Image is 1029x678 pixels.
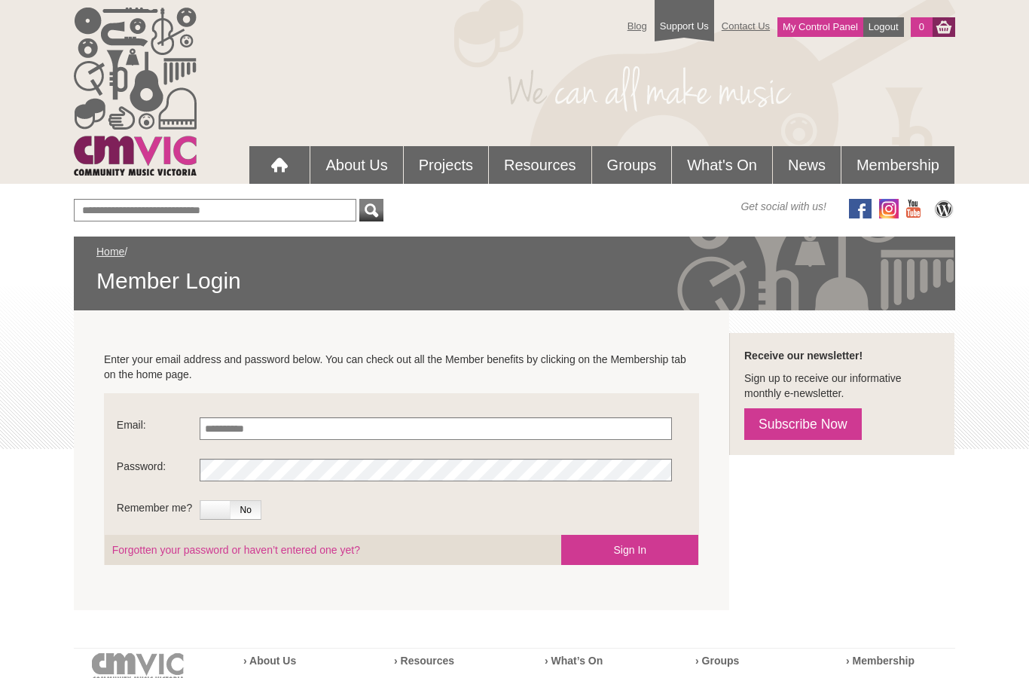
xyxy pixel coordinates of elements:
p: Sign up to receive our informative monthly e-newsletter. [744,371,939,401]
a: Membership [841,146,954,184]
a: About Us [310,146,402,184]
a: › About Us [243,655,296,667]
img: CMVic Blog [933,199,955,218]
span: Get social with us! [740,199,826,214]
a: Contact Us [714,13,777,39]
span: No [231,501,261,519]
div: / [96,244,933,295]
strong: Receive our newsletter! [744,350,863,362]
a: › Groups [695,655,739,667]
img: cmvic_logo.png [74,8,197,176]
a: › What’s On [545,655,603,667]
a: Projects [404,146,488,184]
a: News [773,146,841,184]
a: Groups [592,146,672,184]
button: Sign In [561,535,698,565]
a: Forgotten your password or haven’t entered one yet? [112,544,360,556]
label: Email: [117,417,200,440]
p: Enter your email address and password below. You can check out all the Member benefits by clickin... [104,352,699,382]
a: 0 [911,17,933,37]
img: icon-instagram.png [879,199,899,218]
label: Remember me? [117,500,200,523]
a: My Control Panel [777,17,863,37]
a: Logout [863,17,904,37]
a: Home [96,246,124,258]
label: Password: [117,459,200,481]
a: Blog [620,13,655,39]
a: › Resources [394,655,454,667]
span: Member Login [96,267,933,295]
a: Subscribe Now [744,408,862,440]
a: Resources [489,146,591,184]
a: What's On [672,146,772,184]
a: › Membership [846,655,914,667]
